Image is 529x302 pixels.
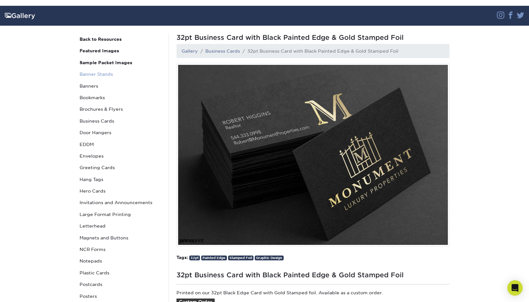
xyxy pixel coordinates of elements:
a: Brochures & Flyers [77,103,164,115]
strong: Tags: [176,255,188,260]
a: 32pt [189,255,200,260]
a: Letterhead [77,220,164,232]
div: Open Intercom Messenger [507,280,523,296]
h1: 32pt Business Card with Black Painted Edge & Gold Stamped Foil [176,269,449,279]
a: Sample Packet Images [77,57,164,68]
img: Black Business Card [176,63,449,246]
strong: Sample Packet Images [80,60,132,65]
a: Back to Resources [77,33,164,45]
a: Featured Images [77,45,164,56]
a: Door Hangers [77,127,164,138]
a: Graphic Design [255,255,284,260]
span: 32pt Business Card with Black Painted Edge & Gold Stamped Foil [176,33,449,41]
a: Business Cards [77,115,164,127]
a: EDDM [77,139,164,150]
a: Postcards [77,279,164,290]
a: Painted Edge [201,255,227,260]
a: Bookmarks [77,92,164,103]
a: Plastic Cards [77,267,164,279]
a: Stamped Foil [228,255,253,260]
li: 32pt Business Card with Black Painted Edge & Gold Stamped Foil [240,48,398,54]
a: Hang Tags [77,174,164,185]
a: Envelopes [77,150,164,162]
strong: Featured Images [80,48,119,53]
a: Business Cards [205,48,240,54]
a: Banner Stands [77,68,164,80]
a: Invitations and Announcements [77,197,164,208]
a: Magnets and Buttons [77,232,164,244]
a: Gallery [182,48,198,54]
a: Large Format Printing [77,209,164,220]
a: NCR Forms [77,244,164,255]
a: Banners [77,80,164,92]
a: Greeting Cards [77,162,164,173]
a: Hero Cards [77,185,164,197]
a: Notepads [77,255,164,267]
a: Posters [77,290,164,302]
